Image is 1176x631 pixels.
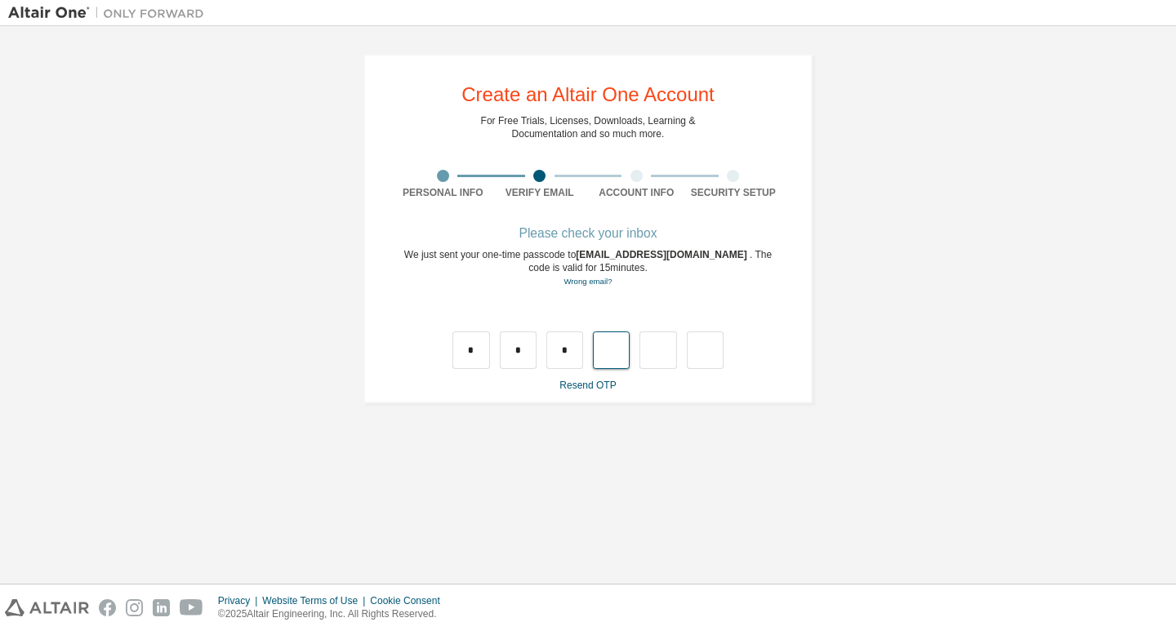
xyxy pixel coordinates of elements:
div: Create an Altair One Account [461,85,715,104]
div: Account Info [588,186,685,199]
a: Resend OTP [559,380,616,391]
a: Go back to the registration form [563,277,612,286]
div: Personal Info [394,186,492,199]
img: Altair One [8,5,212,21]
div: We just sent your one-time passcode to . The code is valid for 15 minutes. [394,248,782,288]
img: linkedin.svg [153,599,170,616]
div: Privacy [218,594,262,607]
div: Security Setup [685,186,782,199]
span: [EMAIL_ADDRESS][DOMAIN_NAME] [576,249,750,260]
div: Website Terms of Use [262,594,370,607]
div: Please check your inbox [394,229,782,238]
div: For Free Trials, Licenses, Downloads, Learning & Documentation and so much more. [481,114,696,140]
img: youtube.svg [180,599,203,616]
img: facebook.svg [99,599,116,616]
div: Cookie Consent [370,594,449,607]
div: Verify Email [492,186,589,199]
p: © 2025 Altair Engineering, Inc. All Rights Reserved. [218,607,450,621]
img: altair_logo.svg [5,599,89,616]
img: instagram.svg [126,599,143,616]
